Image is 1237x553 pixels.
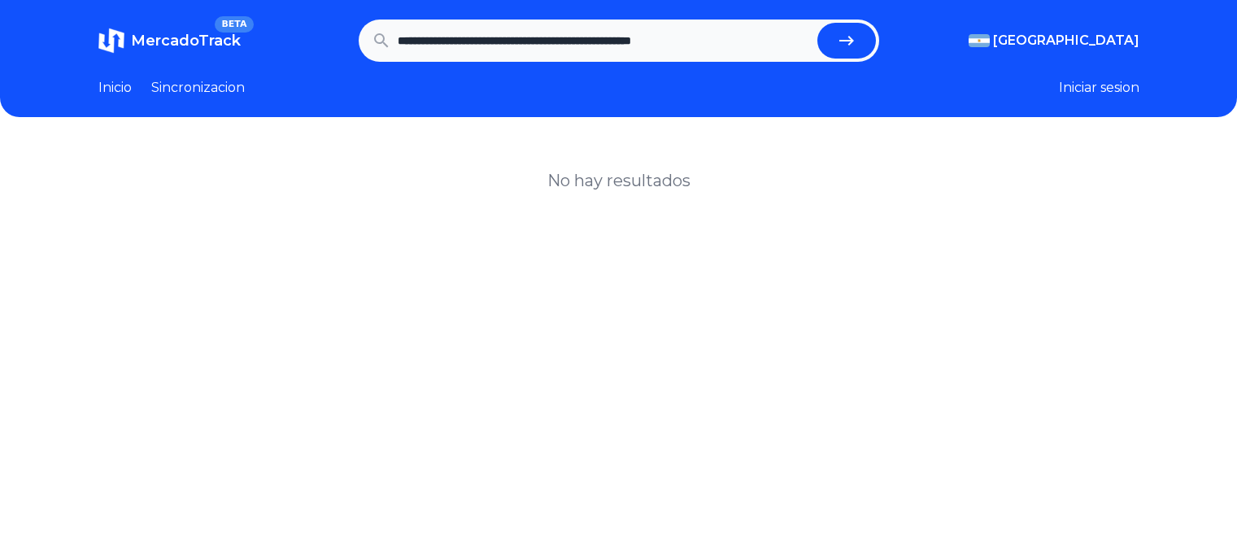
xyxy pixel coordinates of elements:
[98,28,124,54] img: MercadoTrack
[151,78,245,98] a: Sincronizacion
[993,31,1139,50] span: [GEOGRAPHIC_DATA]
[547,169,690,192] h1: No hay resultados
[969,31,1139,50] button: [GEOGRAPHIC_DATA]
[969,34,990,47] img: Argentina
[1059,78,1139,98] button: Iniciar sesion
[215,16,253,33] span: BETA
[98,78,132,98] a: Inicio
[98,28,241,54] a: MercadoTrackBETA
[131,32,241,50] span: MercadoTrack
